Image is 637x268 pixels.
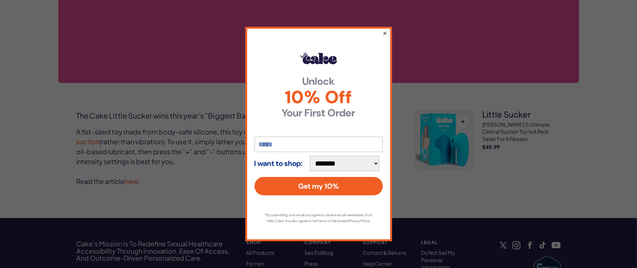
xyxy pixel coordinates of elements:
[255,159,303,167] strong: I want to shop:
[317,218,343,223] a: Terms of Service
[349,218,369,223] a: Privacy Policy
[255,76,383,87] strong: Unlock
[255,177,383,195] button: Get my 10%
[255,108,383,118] strong: Your First Order
[262,212,376,224] p: *By submitting your email you agree to receive email newsletters from Hello Cake. You also agree ...
[382,29,387,37] button: ×
[300,52,337,64] img: Hello Cake
[255,88,383,106] span: 10% Off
